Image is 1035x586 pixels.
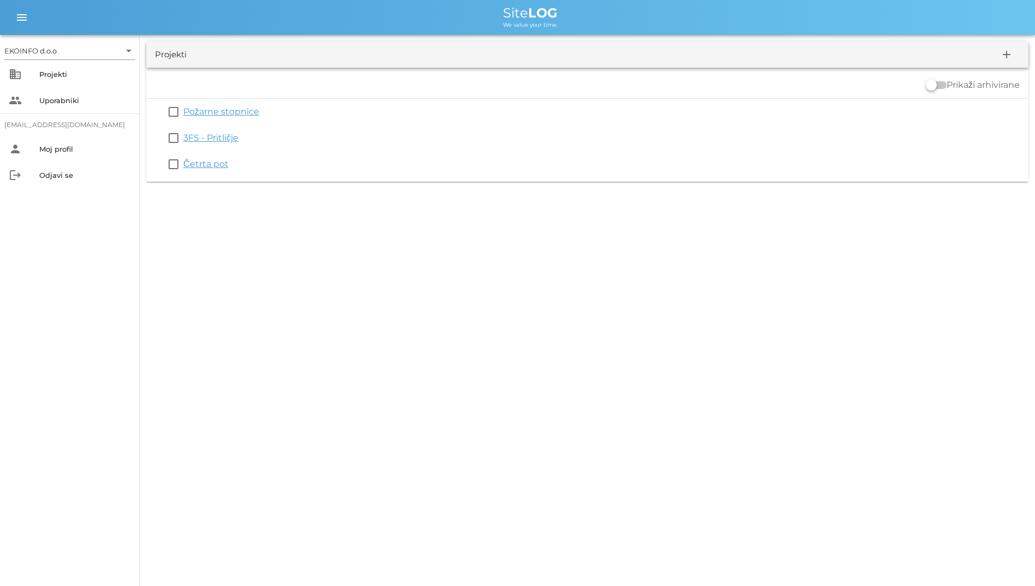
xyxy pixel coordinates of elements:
div: Uporabniki [39,96,131,105]
a: Požarne stopnice [183,106,259,117]
div: Odjavi se [39,171,131,180]
i: business [9,68,22,81]
button: check_box_outline_blank [167,131,180,145]
i: arrow_drop_down [122,44,135,57]
i: add [1000,48,1013,61]
span: Site [503,5,558,21]
i: person [9,142,22,156]
div: Projekti [39,70,131,79]
i: people [9,94,22,107]
div: Pripomoček za klepet [879,468,1035,586]
div: Projekti [155,49,187,61]
button: check_box_outline_blank [167,158,180,171]
i: logout [9,169,22,182]
b: LOG [528,5,558,21]
iframe: Chat Widget [879,468,1035,586]
a: Četrta pot [183,159,229,169]
div: EKOINFO d.o.o [4,46,57,56]
a: 3FS - Pritličje [183,133,238,143]
div: Moj profil [39,145,131,153]
span: We value your time. [503,21,558,28]
i: menu [15,11,28,24]
button: check_box_outline_blank [167,105,180,118]
div: EKOINFO d.o.o [4,42,135,59]
label: Prikaži arhivirane [947,80,1020,91]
